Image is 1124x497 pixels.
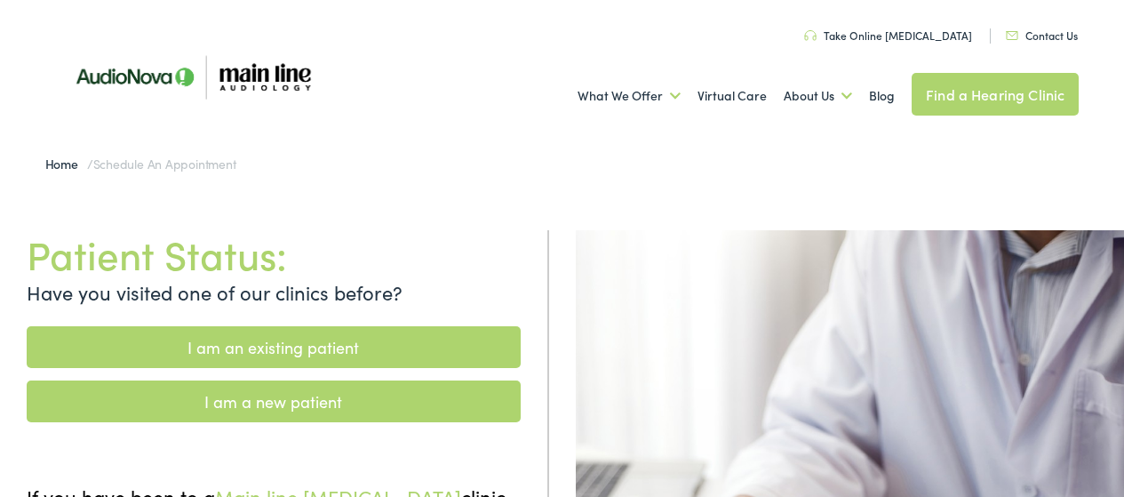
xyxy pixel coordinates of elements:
[1006,28,1078,43] a: Contact Us
[804,30,817,41] img: utility icon
[45,155,236,172] span: /
[784,63,852,129] a: About Us
[578,63,681,129] a: What We Offer
[869,63,895,129] a: Blog
[27,381,521,422] a: I am a new patient
[698,63,767,129] a: Virtual Care
[912,73,1079,116] a: Find a Hearing Clinic
[1006,31,1018,40] img: utility icon
[93,155,236,172] span: Schedule an Appointment
[804,28,972,43] a: Take Online [MEDICAL_DATA]
[27,230,521,277] h1: Patient Status:
[27,277,521,307] p: Have you visited one of our clinics before?
[27,326,521,368] a: I am an existing patient
[45,155,87,172] a: Home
